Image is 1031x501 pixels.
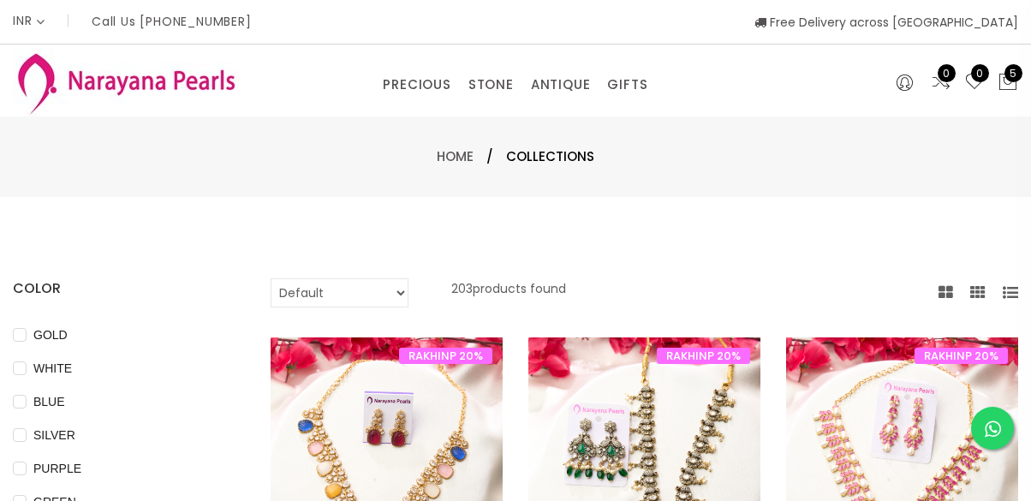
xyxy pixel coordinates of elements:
[931,72,951,94] a: 0
[27,325,74,344] span: GOLD
[468,72,514,98] a: STONE
[998,72,1018,94] button: 5
[27,426,82,444] span: SILVER
[92,15,252,27] p: Call Us [PHONE_NUMBER]
[915,348,1008,364] span: RAKHINP 20%
[938,64,956,82] span: 0
[971,64,989,82] span: 0
[964,72,985,94] a: 0
[27,459,88,478] span: PURPLE
[657,348,750,364] span: RAKHINP 20%
[607,72,647,98] a: GIFTS
[437,147,474,165] a: Home
[27,392,72,411] span: BLUE
[399,348,492,364] span: RAKHINP 20%
[531,72,591,98] a: ANTIQUE
[13,278,219,299] h4: COLOR
[1004,64,1022,82] span: 5
[486,146,493,167] span: /
[451,278,566,307] p: 203 products found
[383,72,450,98] a: PRECIOUS
[27,359,79,378] span: WHITE
[506,146,594,167] span: Collections
[754,14,1018,31] span: Free Delivery across [GEOGRAPHIC_DATA]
